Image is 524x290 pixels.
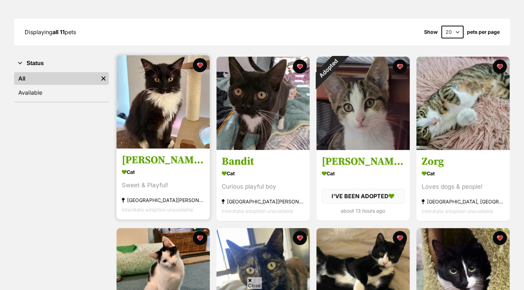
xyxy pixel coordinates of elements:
[416,150,510,221] a: Zorg Cat Loves dogs & people! [GEOGRAPHIC_DATA], [GEOGRAPHIC_DATA] Interstate adoption unavailabl...
[422,197,504,207] div: [GEOGRAPHIC_DATA], [GEOGRAPHIC_DATA]
[122,207,193,213] span: Interstate adoption unavailable
[322,206,404,215] div: about 13 hours ago
[98,72,109,85] a: Remove filter
[293,59,307,74] button: favourite
[193,58,207,72] button: favourite
[122,167,204,177] div: Cat
[25,29,76,36] span: Displaying pets
[467,29,500,35] label: pets per page
[122,154,204,167] h3: [PERSON_NAME] 🌷
[316,150,410,221] a: [PERSON_NAME] meet me at [GEOGRAPHIC_DATA] store Cat I'VE BEEN ADOPTED about 13 hours ago favourite
[393,231,407,245] button: favourite
[122,196,204,205] div: [GEOGRAPHIC_DATA][PERSON_NAME], [GEOGRAPHIC_DATA]
[316,57,410,150] img: Leo meet me at petstock carrum downs store
[424,29,438,35] span: Show
[307,48,349,89] div: Adopted
[14,72,98,85] a: All
[422,182,504,192] div: Loves dogs & people!
[52,29,65,36] strong: all 11
[116,149,210,220] a: [PERSON_NAME] 🌷 Cat Sweet & Playful! [GEOGRAPHIC_DATA][PERSON_NAME], [GEOGRAPHIC_DATA] Interstate...
[14,71,109,102] div: Status
[422,208,493,214] span: Interstate adoption unavailable
[14,59,109,68] button: Status
[222,197,304,207] div: [GEOGRAPHIC_DATA][PERSON_NAME][GEOGRAPHIC_DATA]
[322,169,404,179] div: Cat
[122,181,204,190] div: Sweet & Playful!
[422,155,504,169] h3: Zorg
[193,231,207,245] button: favourite
[416,57,510,150] img: Zorg
[316,144,410,151] a: Adopted
[493,231,507,245] button: favourite
[14,86,109,99] a: Available
[222,155,304,169] h3: Bandit
[322,155,404,169] h3: [PERSON_NAME] meet me at [GEOGRAPHIC_DATA] store
[322,189,404,204] div: I'VE BEEN ADOPTED
[216,57,310,150] img: Bandit
[222,182,304,192] div: Curious playful boy
[247,277,262,289] span: Close
[422,169,504,179] div: Cat
[216,150,310,221] a: Bandit Cat Curious playful boy [GEOGRAPHIC_DATA][PERSON_NAME][GEOGRAPHIC_DATA] Interstate adoptio...
[493,59,507,74] button: favourite
[222,169,304,179] div: Cat
[222,208,293,214] span: Interstate adoption unavailable
[293,231,307,245] button: favourite
[393,59,407,74] button: favourite
[116,55,210,149] img: Gertie 🌷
